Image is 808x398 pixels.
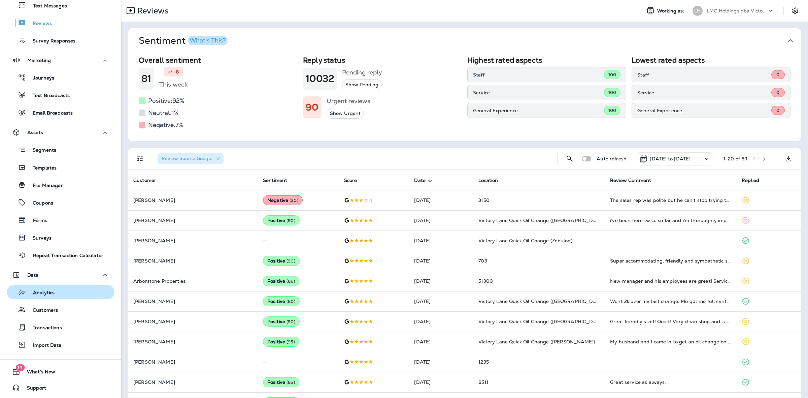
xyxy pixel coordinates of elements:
button: Survey Responses [7,33,114,48]
p: [PERSON_NAME] [133,339,252,344]
span: ( 95 ) [287,339,295,345]
td: -- [258,352,339,372]
p: Text Messages [26,3,67,9]
h5: Urgent reviews [327,96,370,106]
span: Victory Lane Quick Oil Change ([GEOGRAPHIC_DATA]) [478,318,606,325]
p: [PERSON_NAME] [133,299,252,304]
p: Import Data [26,342,62,349]
span: Score [344,177,366,183]
p: Auto refresh [597,156,627,161]
div: Positive [263,337,299,347]
p: [PERSON_NAME] [133,379,252,385]
span: ( 85 ) [287,379,295,385]
div: Positive [263,256,300,266]
button: Templates [7,160,114,175]
p: [PERSON_NAME] [133,359,252,365]
div: The sales rep was polite but he can't stop trying to upsell me. It's pretty annoying. It seems li... [610,197,731,204]
p: Staff [473,72,604,78]
h1: 10032 [306,73,334,84]
div: 1 - 20 of 69 [723,156,747,161]
button: Text Broadcasts [7,88,114,102]
span: Sentiment [263,177,296,183]
button: Marketing [7,54,114,67]
button: Import Data [7,338,114,352]
div: Positive [263,316,300,327]
h2: Lowest rated aspects [632,56,790,64]
td: [DATE] [409,352,473,372]
button: Data [7,268,114,282]
button: Segments [7,143,114,157]
span: Location [478,178,498,183]
button: Assets [7,126,114,139]
button: Customers [7,303,114,317]
p: Customers [26,307,58,314]
span: Location [478,177,507,183]
button: Settings [789,5,801,17]
span: Date [414,178,426,183]
span: ( 86 ) [287,278,295,284]
div: LH [693,6,703,16]
p: -6 [173,68,179,75]
button: 19What's New [7,365,114,378]
span: 19 [15,364,25,371]
p: Reviews [26,21,52,27]
p: Service [637,90,771,95]
span: Review Comment [610,177,660,183]
td: [DATE] [409,231,473,251]
td: [DATE] [409,332,473,352]
div: Great friendly staff! Quick! Very clean shop and is now my go to location for service! [610,318,731,325]
span: ( 30 ) [290,197,298,203]
p: Coupons [26,200,53,207]
span: Review Comment [610,178,651,183]
button: Transactions [7,320,114,334]
span: Review Source : Google [162,155,212,161]
span: Support [20,385,46,393]
span: ( 80 ) [287,299,295,304]
p: [PERSON_NAME] [133,258,252,264]
p: General Experience [637,108,771,113]
span: Customer [133,178,156,183]
button: Journeys [7,70,114,85]
span: 100 [608,90,616,95]
button: Show Pending [342,79,382,90]
td: [DATE] [409,372,473,392]
td: [DATE] [409,291,473,311]
button: Analytics [7,285,114,299]
span: What's New [20,369,55,377]
span: Replied [742,177,768,183]
span: Working as: [657,8,686,14]
p: Marketing [27,58,51,63]
span: 703 [478,258,487,264]
button: Support [7,381,114,395]
p: Email Broadcasts [26,110,73,117]
p: [PERSON_NAME] [133,197,252,203]
span: Customer [133,177,165,183]
button: Show Urgent [327,108,364,119]
span: Victory Lane Quick Oil Change (Zebulon) [478,238,572,244]
p: Text Broadcasts [26,93,70,99]
p: General Experience [473,108,604,113]
div: i’ve been here twice so far and i’m thoroughly impressed with the level of service the employees ... [610,217,731,224]
span: Victory Lane Quick Oil Change ([GEOGRAPHIC_DATA]) [478,217,606,223]
button: SentimentWhat's This? [133,28,807,53]
td: [DATE] [409,251,473,271]
span: Victory Lane Quick Oil Change ([PERSON_NAME]) [478,339,595,345]
button: Email Broadcasts [7,105,114,120]
div: What's This? [190,37,226,43]
h5: Positive: 92 % [148,95,184,106]
div: Super accommodating, friendly and sympathetic staff. Educated me on information that I didn’t kno... [610,257,731,264]
button: Forms [7,213,114,227]
td: [DATE] [409,271,473,291]
span: ( 90 ) [287,218,295,223]
p: Surveys [26,235,52,242]
p: LMC Holdings dba Victory Lane Quick Oil Change [707,8,767,13]
span: Replied [742,178,759,183]
h2: Highest rated aspects [467,56,626,64]
p: [PERSON_NAME] [133,319,252,324]
div: Negative [263,195,303,205]
h2: Overall sentiment [139,56,298,64]
p: Arborstone Properties [133,278,252,284]
span: 3150 [478,197,490,203]
button: Export as CSV [782,152,795,165]
p: Data [27,272,39,278]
